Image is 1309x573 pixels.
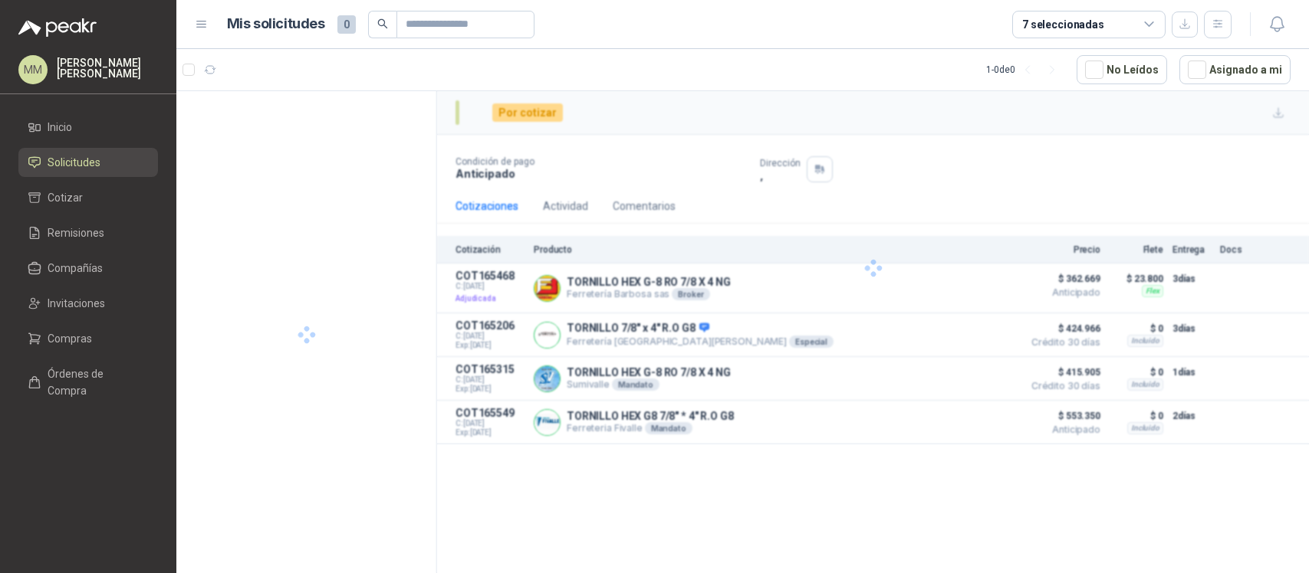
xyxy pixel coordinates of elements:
[18,55,48,84] div: MM
[48,224,104,241] span: Remisiones
[18,148,158,177] a: Solicitudes
[48,119,72,136] span: Inicio
[227,13,325,35] h1: Mis solicitudes
[18,183,158,212] a: Cotizar
[57,57,158,79] p: [PERSON_NAME] [PERSON_NAME]
[986,57,1064,82] div: 1 - 0 de 0
[48,365,143,399] span: Órdenes de Compra
[18,18,97,37] img: Logo peakr
[1077,55,1167,84] button: No Leídos
[18,289,158,318] a: Invitaciones
[48,154,100,171] span: Solicitudes
[337,15,356,34] span: 0
[18,324,158,353] a: Compras
[18,359,158,405] a: Órdenes de Compra
[48,189,83,206] span: Cotizar
[18,113,158,142] a: Inicio
[48,330,92,347] span: Compras
[1179,55,1291,84] button: Asignado a mi
[18,254,158,283] a: Compañías
[48,260,103,277] span: Compañías
[377,18,388,29] span: search
[18,218,158,247] a: Remisiones
[48,295,105,312] span: Invitaciones
[1022,16,1104,33] div: 7 seleccionadas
